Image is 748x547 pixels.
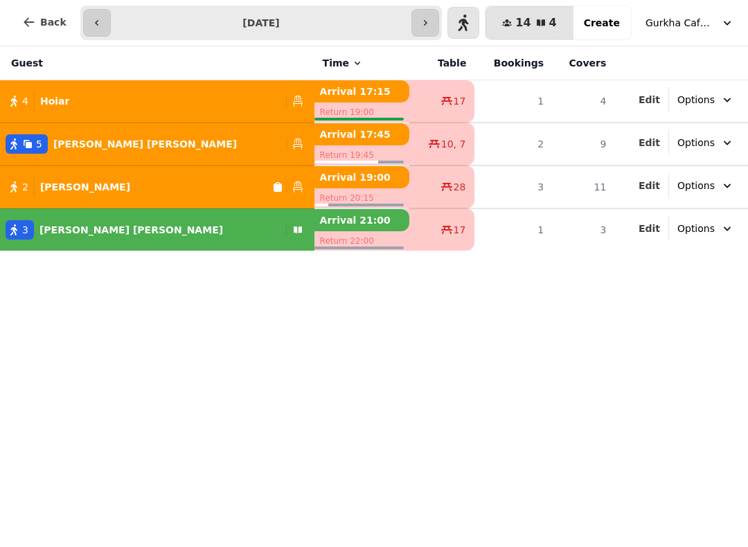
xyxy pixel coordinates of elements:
button: Options [669,130,742,155]
span: 4 [22,94,28,108]
span: Edit [639,224,660,233]
p: Arrival 19:00 [314,166,409,188]
td: 2 [474,123,552,165]
p: Arrival 17:45 [314,123,409,145]
button: 144 [486,6,573,39]
span: Back [40,17,66,27]
td: 9 [552,123,614,165]
span: Gurkha Cafe & Restauarant [645,16,715,30]
span: Edit [639,95,660,105]
span: 3 [22,223,28,237]
p: Return 19:00 [314,102,409,122]
span: 14 [515,17,531,28]
span: 17 [454,94,466,108]
button: Gurkha Cafe & Restauarant [637,10,742,35]
p: Arrival 21:00 [314,209,409,231]
p: Arrival 17:15 [314,80,409,102]
p: Return 22:00 [314,231,409,251]
span: Edit [639,138,660,147]
span: Options [677,136,715,150]
p: [PERSON_NAME] [PERSON_NAME] [53,137,237,151]
span: 17 [454,223,466,237]
th: Table [409,46,475,80]
button: Create [573,6,631,39]
td: 4 [552,80,614,123]
p: Return 19:45 [314,145,409,165]
span: 5 [36,137,42,151]
span: 28 [454,180,466,194]
span: Create [584,18,620,28]
button: Edit [639,136,660,150]
th: Covers [552,46,614,80]
td: 1 [474,208,552,251]
td: 3 [552,208,614,251]
td: 1 [474,80,552,123]
p: Return 20:15 [314,188,409,208]
p: Hoiar [40,94,70,108]
button: Edit [639,222,660,235]
button: Edit [639,179,660,192]
span: Time [323,56,349,70]
span: Options [677,222,715,235]
button: Back [11,6,78,39]
span: 10, 7 [441,137,466,151]
th: Bookings [474,46,552,80]
span: Options [677,179,715,192]
td: 3 [474,165,552,208]
span: 4 [549,17,557,28]
span: 2 [22,180,28,194]
p: [PERSON_NAME] [PERSON_NAME] [39,223,223,237]
button: Time [323,56,363,70]
button: Options [669,216,742,241]
span: Edit [639,181,660,190]
p: [PERSON_NAME] [40,180,130,194]
span: Options [677,93,715,107]
button: Options [669,173,742,198]
button: Options [669,87,742,112]
td: 11 [552,165,614,208]
button: Edit [639,93,660,107]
